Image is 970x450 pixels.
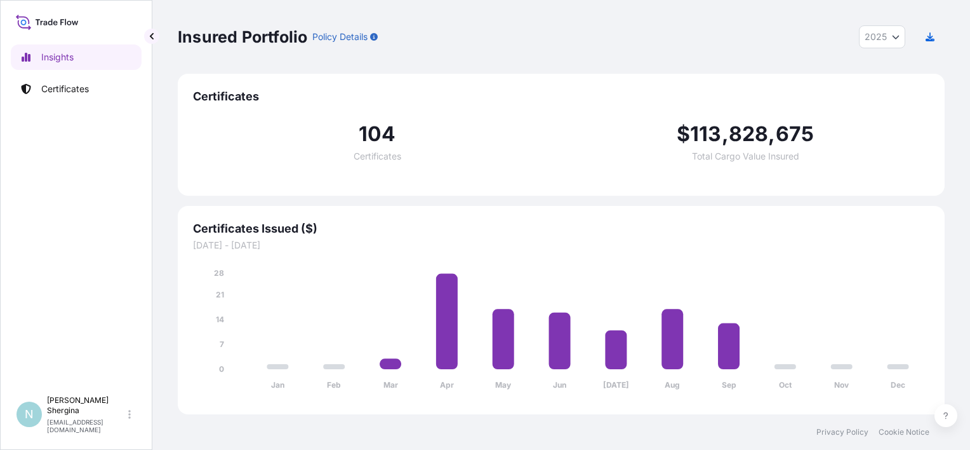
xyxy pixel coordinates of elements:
[25,408,34,421] span: N
[220,339,224,349] tspan: 7
[722,124,729,144] span: ,
[768,124,775,144] span: ,
[47,395,126,416] p: [PERSON_NAME] Shergina
[891,380,905,390] tspan: Dec
[178,27,307,47] p: Insured Portfolio
[690,124,722,144] span: 113
[41,83,89,95] p: Certificates
[219,364,224,374] tspan: 0
[879,427,929,437] a: Cookie Notice
[729,124,769,144] span: 828
[665,380,680,390] tspan: Aug
[359,124,396,144] span: 104
[216,290,224,299] tspan: 21
[776,124,814,144] span: 675
[11,44,142,70] a: Insights
[47,418,126,433] p: [EMAIL_ADDRESS][DOMAIN_NAME]
[779,380,792,390] tspan: Oct
[193,89,929,104] span: Certificates
[216,315,224,324] tspan: 14
[327,380,341,390] tspan: Feb
[859,25,905,48] button: Year Selector
[312,31,368,43] p: Policy Details
[440,380,454,390] tspan: Apr
[193,239,929,252] span: [DATE] - [DATE]
[11,76,142,102] a: Certificates
[271,380,284,390] tspan: Jan
[834,380,849,390] tspan: Nov
[722,380,736,390] tspan: Sep
[865,31,887,43] span: 2025
[553,380,566,390] tspan: Jun
[383,380,398,390] tspan: Mar
[41,51,74,64] p: Insights
[193,221,929,236] span: Certificates Issued ($)
[495,380,512,390] tspan: May
[816,427,868,437] a: Privacy Policy
[603,380,629,390] tspan: [DATE]
[354,152,401,161] span: Certificates
[677,124,690,144] span: $
[214,268,224,278] tspan: 28
[692,152,799,161] span: Total Cargo Value Insured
